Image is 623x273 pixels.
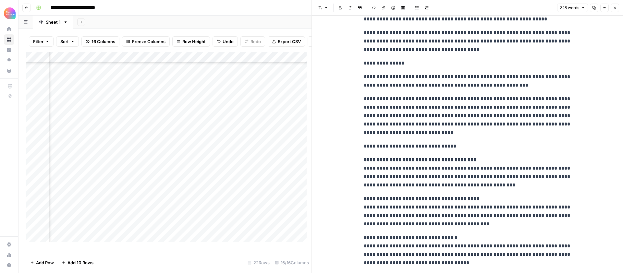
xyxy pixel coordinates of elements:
[92,38,115,45] span: 16 Columns
[560,5,579,11] span: 328 words
[4,260,14,270] button: Help + Support
[46,19,61,25] div: Sheet 1
[268,36,305,47] button: Export CSV
[4,55,14,65] a: Opportunities
[33,16,73,29] a: Sheet 1
[223,38,234,45] span: Undo
[4,34,14,45] a: Browse
[182,38,206,45] span: Row Height
[272,257,311,268] div: 16/16 Columns
[4,65,14,76] a: Your Data
[4,45,14,55] a: Insights
[213,36,238,47] button: Undo
[36,259,54,266] span: Add Row
[81,36,119,47] button: 16 Columns
[4,5,14,21] button: Workspace: Alliance
[245,257,272,268] div: 22 Rows
[122,36,170,47] button: Freeze Columns
[4,250,14,260] a: Usage
[557,4,588,12] button: 328 words
[240,36,265,47] button: Redo
[26,257,58,268] button: Add Row
[67,259,93,266] span: Add 10 Rows
[60,38,69,45] span: Sort
[278,38,301,45] span: Export CSV
[29,36,54,47] button: Filter
[58,257,97,268] button: Add 10 Rows
[132,38,165,45] span: Freeze Columns
[33,38,43,45] span: Filter
[4,7,16,19] img: Alliance Logo
[250,38,261,45] span: Redo
[4,239,14,250] a: Settings
[172,36,210,47] button: Row Height
[4,24,14,34] a: Home
[56,36,79,47] button: Sort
